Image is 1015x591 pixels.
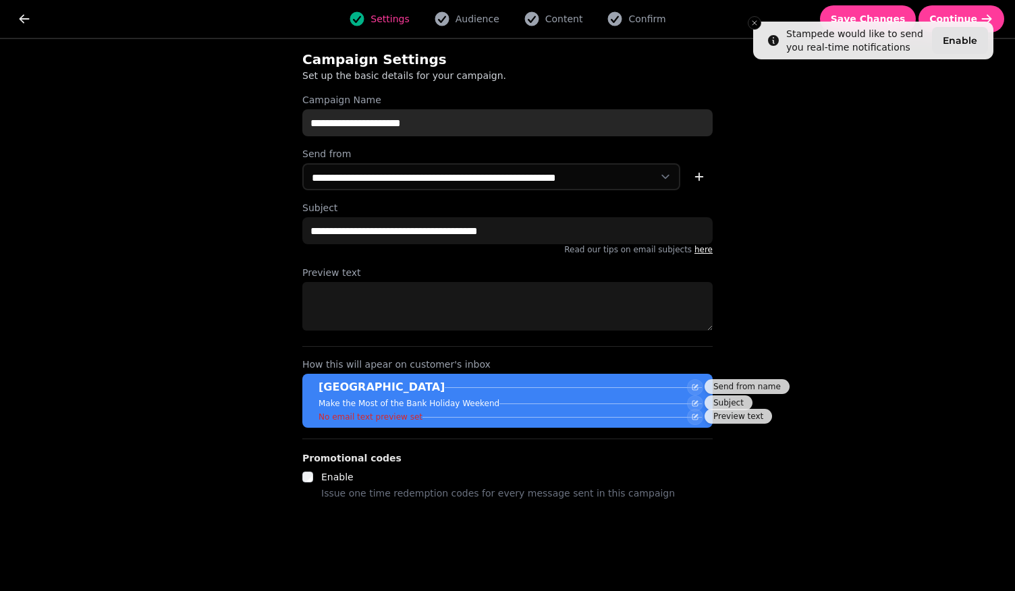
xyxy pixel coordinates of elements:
[918,5,1004,32] button: Continue
[786,27,927,54] div: Stampede would like to send you real-time notifications
[302,244,713,255] p: Read our tips on email subjects
[302,50,561,69] h2: Campaign Settings
[705,395,752,410] div: Subject
[302,69,648,82] p: Set up the basic details for your campaign.
[705,379,790,394] div: Send from name
[628,12,665,26] span: Confirm
[302,93,713,107] label: Campaign Name
[302,358,713,371] label: How this will apear on customer's inbox
[321,485,675,501] p: Issue one time redemption codes for every message sent in this campaign
[705,409,772,424] div: Preview text
[545,12,583,26] span: Content
[302,201,713,215] label: Subject
[302,266,713,279] label: Preview text
[932,27,988,54] button: Enable
[694,245,713,254] a: here
[302,450,402,466] legend: Promotional codes
[319,412,422,422] p: No email text preview set
[11,5,38,32] button: go back
[748,16,761,30] button: Close toast
[319,398,499,409] p: Make the Most of the Bank Holiday Weekend
[456,12,499,26] span: Audience
[302,147,713,161] label: Send from
[319,379,445,395] p: [GEOGRAPHIC_DATA]
[321,472,354,482] label: Enable
[371,12,409,26] span: Settings
[820,5,916,32] button: Save Changes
